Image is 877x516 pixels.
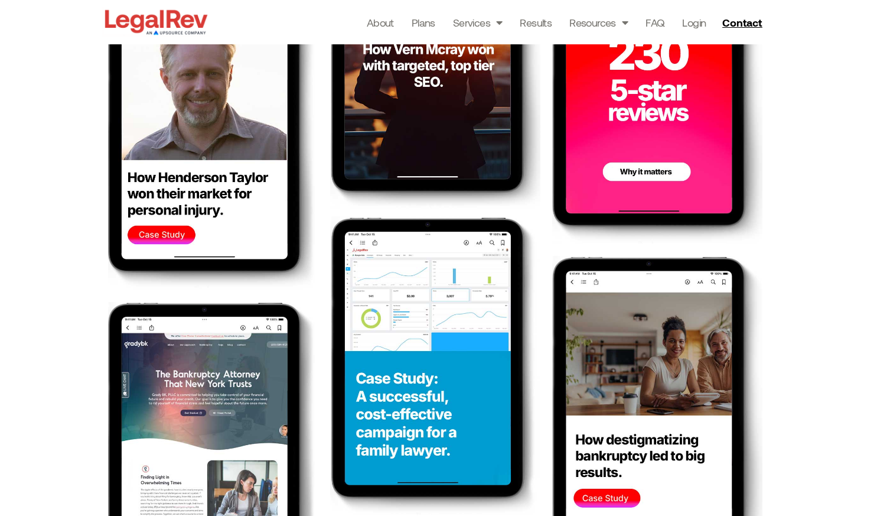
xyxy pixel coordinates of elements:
[412,14,435,31] a: Plans
[718,13,770,32] a: Contact
[453,14,503,31] a: Services
[367,14,706,31] nav: Menu
[682,14,706,31] a: Login
[645,14,664,31] a: FAQ
[722,17,762,28] span: Contact
[367,14,394,31] a: About
[520,14,552,31] a: Results
[569,14,628,31] a: Resources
